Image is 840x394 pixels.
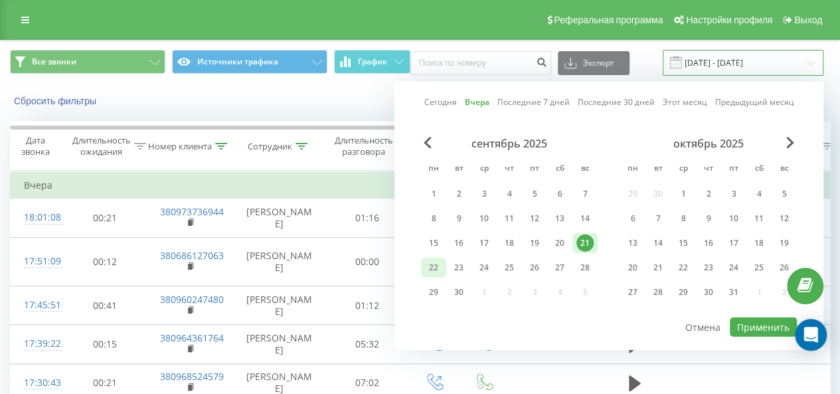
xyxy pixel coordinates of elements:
[623,159,643,179] abbr: понедельник
[645,233,671,253] div: вт 14 окт. 2025 г.
[233,199,326,237] td: [PERSON_NAME]
[696,209,721,229] div: чт 9 окт. 2025 г.
[776,210,793,227] div: 12
[750,210,768,227] div: 11
[475,185,493,203] div: 3
[24,248,50,274] div: 17:51:09
[522,258,547,278] div: пт 26 сент. 2025 г.
[335,135,393,157] div: Длительность разговора
[148,141,212,152] div: Номер клиента
[497,96,570,108] a: Последние 7 дней
[772,233,797,253] div: вс 19 окт. 2025 г.
[497,209,522,229] div: чт 11 сент. 2025 г.
[475,259,493,276] div: 24
[160,332,224,344] a: 380964361764
[471,184,497,204] div: ср 3 сент. 2025 г.
[749,159,769,179] abbr: суббота
[475,235,493,252] div: 17
[696,258,721,278] div: чт 23 окт. 2025 г.
[450,235,467,252] div: 16
[497,233,522,253] div: чт 18 сент. 2025 г.
[686,15,772,25] span: Настройки профиля
[497,258,522,278] div: чт 25 сент. 2025 г.
[10,50,165,74] button: Все звонки
[776,259,793,276] div: 26
[501,259,518,276] div: 25
[425,284,442,301] div: 29
[576,185,594,203] div: 7
[673,159,693,179] abbr: среда
[671,209,696,229] div: ср 8 окт. 2025 г.
[572,258,598,278] div: вс 28 сент. 2025 г.
[746,184,772,204] div: сб 4 окт. 2025 г.
[675,284,692,301] div: 29
[795,319,827,351] div: Open Intercom Messenger
[450,210,467,227] div: 9
[449,159,469,179] abbr: вторник
[620,233,645,253] div: пн 13 окт. 2025 г.
[578,96,655,108] a: Последние 30 дней
[746,233,772,253] div: сб 18 окт. 2025 г.
[671,282,696,302] div: ср 29 окт. 2025 г.
[671,258,696,278] div: ср 22 окт. 2025 г.
[471,233,497,253] div: ср 17 сент. 2025 г.
[421,184,446,204] div: пн 1 сент. 2025 г.
[721,282,746,302] div: пт 31 окт. 2025 г.
[696,233,721,253] div: чт 16 окт. 2025 г.
[649,259,667,276] div: 21
[497,184,522,204] div: чт 4 сент. 2025 г.
[326,286,409,325] td: 01:12
[750,185,768,203] div: 4
[425,185,442,203] div: 1
[424,137,432,149] span: Previous Month
[572,184,598,204] div: вс 7 сент. 2025 г.
[696,184,721,204] div: чт 2 окт. 2025 г.
[725,235,742,252] div: 17
[721,209,746,229] div: пт 10 окт. 2025 г.
[446,282,471,302] div: вт 30 сент. 2025 г.
[547,184,572,204] div: сб 6 сент. 2025 г.
[551,259,568,276] div: 27
[526,259,543,276] div: 26
[450,284,467,301] div: 30
[649,210,667,227] div: 7
[551,210,568,227] div: 13
[160,205,224,218] a: 380973736944
[465,96,489,108] a: Вчера
[725,259,742,276] div: 24
[774,159,794,179] abbr: воскресенье
[772,209,797,229] div: вс 12 окт. 2025 г.
[547,233,572,253] div: сб 20 сент. 2025 г.
[160,370,224,383] a: 380968524579
[160,249,224,262] a: 380686127063
[725,210,742,227] div: 10
[620,282,645,302] div: пн 27 окт. 2025 г.
[450,259,467,276] div: 23
[334,50,410,74] button: График
[700,235,717,252] div: 16
[421,282,446,302] div: пн 29 сент. 2025 г.
[675,185,692,203] div: 1
[776,185,793,203] div: 5
[746,258,772,278] div: сб 25 окт. 2025 г.
[550,159,570,179] abbr: суббота
[233,286,326,325] td: [PERSON_NAME]
[620,209,645,229] div: пн 6 окт. 2025 г.
[551,235,568,252] div: 20
[675,235,692,252] div: 15
[501,210,518,227] div: 11
[446,258,471,278] div: вт 23 сент. 2025 г.
[233,325,326,363] td: [PERSON_NAME]
[24,292,50,318] div: 17:45:51
[645,282,671,302] div: вт 28 окт. 2025 г.
[699,159,718,179] abbr: четверг
[576,235,594,252] div: 21
[326,325,409,363] td: 05:32
[446,233,471,253] div: вт 16 сент. 2025 г.
[572,233,598,253] div: вс 21 сент. 2025 г.
[421,137,598,150] div: сентябрь 2025
[724,159,744,179] abbr: пятница
[750,259,768,276] div: 25
[772,184,797,204] div: вс 5 окт. 2025 г.
[700,284,717,301] div: 30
